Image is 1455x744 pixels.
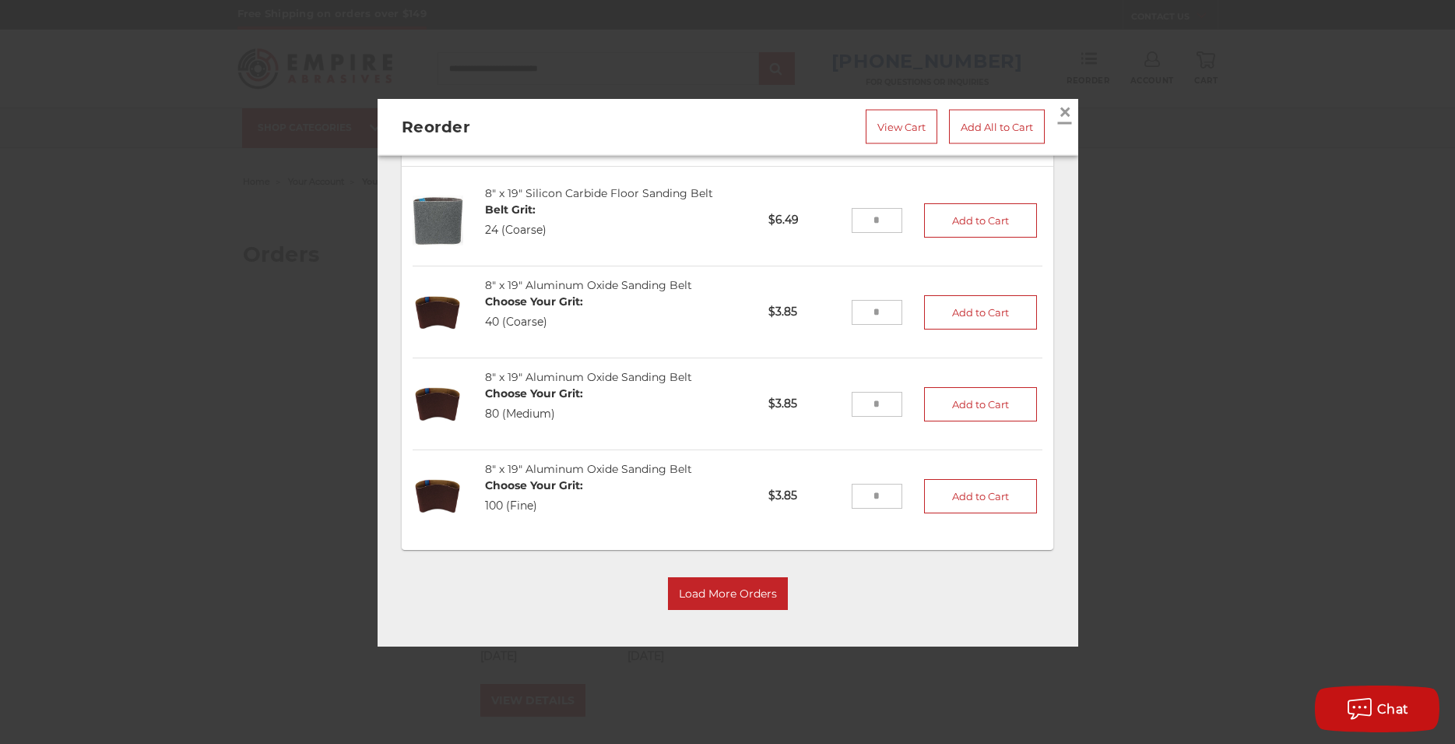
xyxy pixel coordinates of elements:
dt: Belt Grit: [485,203,547,219]
button: Load More Orders [668,577,788,610]
dt: Choose Your Grit: [485,386,583,403]
span: Chat [1377,702,1409,717]
p: $6.49 [757,202,852,240]
button: Add to Cart [924,295,1038,330]
a: 8" x 19" Aluminum Oxide Sanding Belt [485,463,692,477]
p: $3.85 [757,478,852,516]
button: Add to Cart [924,479,1038,513]
img: 8 [413,196,463,246]
img: 8 [413,471,463,522]
dt: Choose Your Grit: [485,294,583,311]
a: View Cart [866,109,937,143]
dd: 80 (Medium) [485,407,583,423]
p: $3.85 [757,294,852,332]
button: Add to Cart [924,387,1038,421]
dd: 100 (Fine) [485,499,583,515]
a: Add All to Cart [949,109,1045,143]
a: Close [1053,99,1077,124]
dt: Choose Your Grit: [485,478,583,495]
p: $3.85 [757,386,852,424]
dd: 40 (Coarse) [485,315,583,331]
dd: 24 (Coarse) [485,223,547,239]
a: 8" x 19" Aluminum Oxide Sanding Belt [485,279,692,293]
img: 8 [413,287,463,338]
img: 8 [413,379,463,430]
h2: Reorder [402,115,659,138]
span: × [1058,96,1072,126]
a: 8" x 19" Aluminum Oxide Sanding Belt [485,371,692,385]
a: 8" x 19" Silicon Carbide Floor Sanding Belt [485,187,713,201]
button: Add to Cart [924,203,1038,238]
button: Chat [1315,686,1439,732]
